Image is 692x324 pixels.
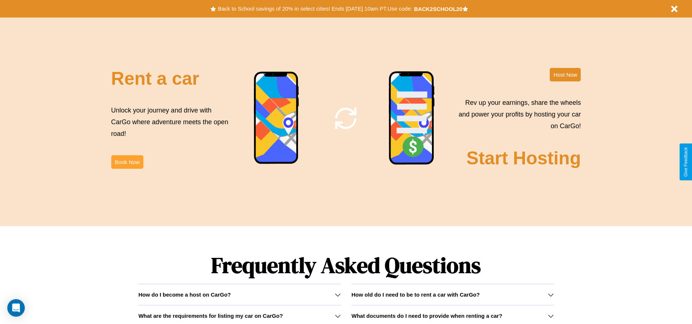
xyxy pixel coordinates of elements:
[111,104,231,140] p: Unlock your journey and drive with CarGo where adventure meets the open road!
[454,97,581,132] p: Rev up your earnings, share the wheels and power your profits by hosting your car on CarGo!
[216,4,414,14] button: Back to School savings of 20% in select cities! Ends [DATE] 10am PT.Use code:
[414,6,463,12] b: BACK2SCHOOL20
[550,68,581,81] button: Host Now
[138,313,283,319] h3: What are the requirements for listing my car on CarGo?
[138,247,553,284] h1: Frequently Asked Questions
[683,147,688,177] div: Give Feedback
[352,291,480,298] h3: How old do I need to be to rent a car with CarGo?
[254,71,299,165] img: phone
[111,68,200,89] h2: Rent a car
[467,148,581,169] h2: Start Hosting
[111,155,143,169] button: Book Now
[7,299,25,317] div: Open Intercom Messenger
[352,313,502,319] h3: What documents do I need to provide when renting a car?
[138,291,231,298] h3: How do I become a host on CarGo?
[388,71,435,166] img: phone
